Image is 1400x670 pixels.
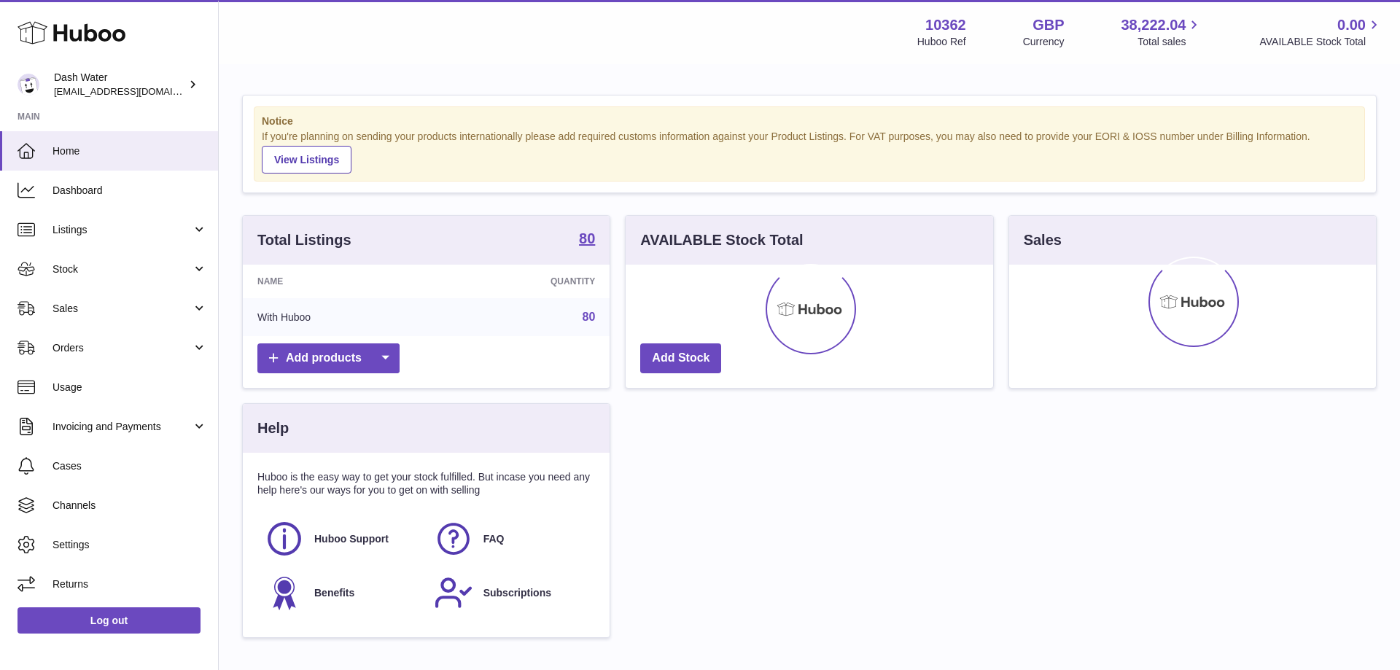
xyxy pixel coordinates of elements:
span: Returns [52,577,207,591]
strong: GBP [1032,15,1064,35]
h3: Help [257,418,289,438]
a: FAQ [434,519,588,558]
a: Benefits [265,573,419,612]
a: 38,222.04 Total sales [1121,15,1202,49]
span: Cases [52,459,207,473]
span: Subscriptions [483,586,551,600]
div: Huboo Ref [917,35,966,49]
span: Settings [52,538,207,552]
div: Currency [1023,35,1065,49]
span: Total sales [1137,35,1202,49]
a: Subscriptions [434,573,588,612]
span: Orders [52,341,192,355]
span: Stock [52,262,192,276]
a: 80 [579,231,595,249]
p: Huboo is the easy way to get your stock fulfilled. But incase you need any help here's our ways f... [257,470,595,498]
span: Dashboard [52,184,207,198]
a: Add Stock [640,343,721,373]
span: Huboo Support [314,532,389,546]
span: [EMAIL_ADDRESS][DOMAIN_NAME] [54,85,214,97]
span: 38,222.04 [1121,15,1186,35]
img: orders@dash-water.com [17,74,39,96]
a: View Listings [262,146,351,174]
span: FAQ [483,532,505,546]
span: Invoicing and Payments [52,420,192,434]
a: 80 [583,311,596,323]
span: Home [52,144,207,158]
td: With Huboo [243,298,437,336]
div: Dash Water [54,71,185,98]
a: Log out [17,607,201,634]
span: Channels [52,499,207,513]
span: Sales [52,302,192,316]
th: Quantity [437,265,610,298]
a: 0.00 AVAILABLE Stock Total [1259,15,1382,49]
strong: Notice [262,114,1357,128]
h3: AVAILABLE Stock Total [640,230,803,250]
a: Huboo Support [265,519,419,558]
h3: Sales [1024,230,1062,250]
th: Name [243,265,437,298]
strong: 10362 [925,15,966,35]
span: Listings [52,223,192,237]
span: Benefits [314,586,354,600]
div: If you're planning on sending your products internationally please add required customs informati... [262,130,1357,174]
h3: Total Listings [257,230,351,250]
span: Usage [52,381,207,394]
strong: 80 [579,231,595,246]
span: 0.00 [1337,15,1366,35]
span: AVAILABLE Stock Total [1259,35,1382,49]
a: Add products [257,343,400,373]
